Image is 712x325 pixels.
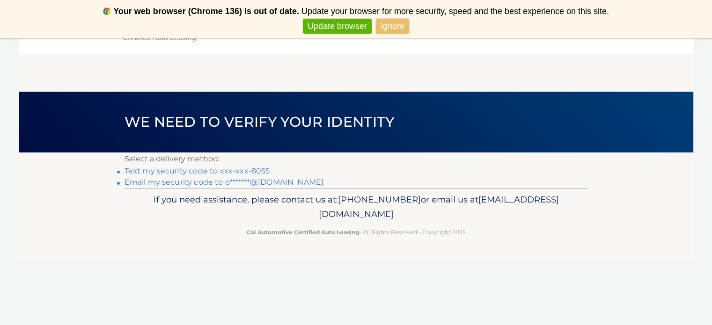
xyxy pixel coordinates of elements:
p: Select a delivery method: [125,152,588,166]
p: - All Rights Reserved - Copyright 2025 [131,227,582,237]
span: Update your browser for more security, speed and the best experience on this site. [301,7,609,16]
p: If you need assistance, please contact us at: or email us at [131,192,582,222]
span: We need to verify your identity [125,113,395,130]
strong: Cal Automotive Certified Auto Leasing [247,229,359,236]
span: [PHONE_NUMBER] [338,194,421,205]
a: Ignore [376,19,409,34]
a: Text my security code to xxx-xxx-8055 [125,166,270,175]
a: Update browser [303,19,372,34]
a: Email my security code to o*******@[DOMAIN_NAME] [125,178,324,187]
b: Your web browser (Chrome 136) is out of date. [113,7,299,16]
